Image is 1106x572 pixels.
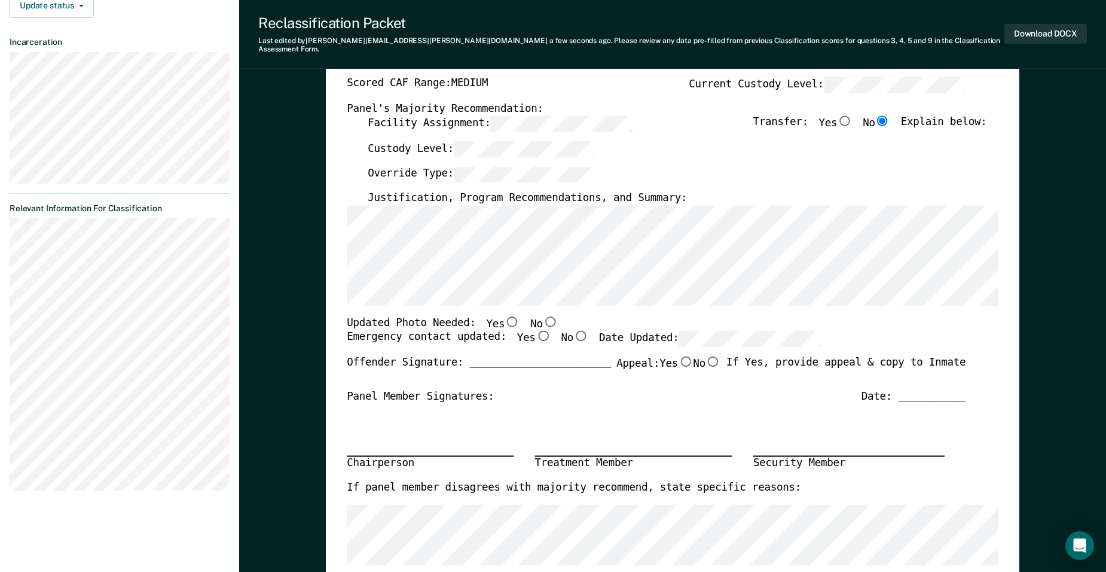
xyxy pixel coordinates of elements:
label: Yes [818,115,852,132]
input: Yes [678,356,693,367]
div: Reclassification Packet [258,14,1004,32]
label: No [693,356,720,371]
div: Date: ___________ [861,390,966,403]
input: Override Type: [454,166,595,182]
input: Date Updated: [679,331,821,347]
label: Facility Assignment: [368,115,633,132]
dt: Relevant Information For Classification [10,203,230,214]
button: Download DOCX [1004,24,1087,44]
label: No [530,316,558,331]
input: Yes [837,115,852,126]
label: Date Updated: [599,331,821,347]
label: Yes [486,316,520,331]
div: Last edited by [PERSON_NAME][EMAIL_ADDRESS][PERSON_NAME][DOMAIN_NAME] . Please review any data pr... [258,36,1004,54]
input: Yes [536,331,551,342]
input: No [875,115,890,126]
div: Treatment Member [534,456,732,471]
div: Panel Member Signatures: [347,390,494,403]
label: Scored CAF Range: MEDIUM [347,77,488,93]
input: No [573,331,588,342]
div: Updated Photo Needed: [347,316,558,331]
label: Custody Level: [368,141,595,157]
div: Transfer: Explain below: [753,115,986,141]
div: Panel's Majority Recommendation: [347,102,966,116]
label: No [561,331,589,347]
label: Justification, Program Recommendations, and Summary: [368,191,687,205]
div: Chairperson [347,456,514,471]
input: No [543,316,558,327]
input: Facility Assignment: [491,115,633,132]
div: Incompatibles: [347,53,515,77]
input: Current Custody Level: [824,77,966,93]
label: Override Type: [368,166,595,182]
input: Yes [505,316,520,327]
label: Appeal: [616,356,720,380]
label: Current Custody Level: [689,77,966,93]
label: No [863,115,890,132]
input: No [705,356,720,367]
div: Security Member [753,456,945,471]
div: Open Intercom Messenger [1065,531,1094,560]
input: Custody Level: [454,141,595,157]
label: Yes [659,356,693,371]
label: If panel member disagrees with majority recommend, state specific reasons: [347,481,801,495]
label: Yes [517,331,551,347]
span: a few seconds ago [549,36,611,45]
div: Offender Signature: _______________________ If Yes, provide appeal & copy to Inmate [347,356,966,390]
dt: Incarceration [10,37,230,47]
div: Emergency contact updated: [347,331,821,356]
div: Inmate agrees to waive 48 hr. hearing notice: __ [671,53,966,77]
